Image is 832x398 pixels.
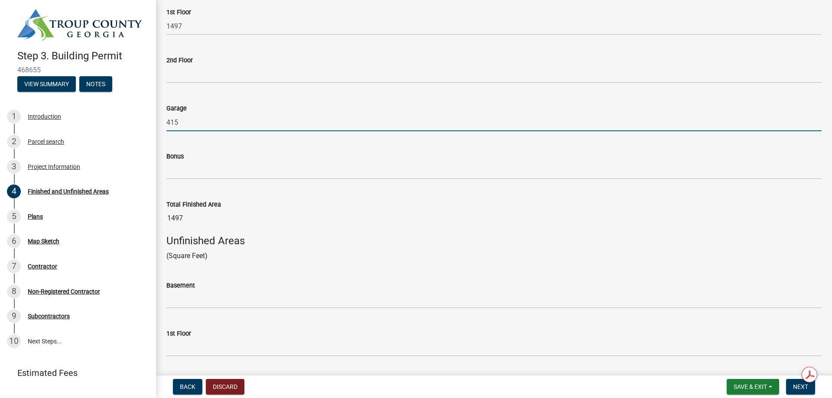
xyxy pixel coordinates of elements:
h4: Step 3. Building Permit [17,50,149,62]
button: Next [786,379,815,395]
wm-modal-confirm: Notes [79,81,112,88]
span: Back [180,383,195,390]
img: Troup County, Georgia [17,9,142,41]
label: 2nd Floor [166,58,193,64]
button: Discard [206,379,244,395]
div: 2 [7,135,21,149]
div: Finished and Unfinished Areas [28,188,109,194]
div: Map Sketch [28,238,59,244]
div: Plans [28,214,43,220]
button: View Summary [17,76,76,92]
span: Next [793,383,808,390]
label: Bonus [166,154,184,160]
label: 1st Floor [166,331,191,337]
div: Contractor [28,263,57,269]
wm-modal-confirm: Summary [17,81,76,88]
div: Subcontractors [28,313,70,319]
a: Estimated Fees [7,364,142,382]
div: Parcel search [28,139,64,145]
div: 4 [7,184,21,198]
button: Save & Exit [727,379,779,395]
div: 10 [7,334,21,348]
div: 3 [7,160,21,174]
div: Introduction [28,113,61,120]
div: Non-Registered Contractor [28,288,100,294]
label: 1st Floor [166,10,191,16]
div: 1 [7,110,21,123]
div: 8 [7,285,21,298]
div: 6 [7,234,21,248]
div: 5 [7,210,21,223]
span: 468655 [17,66,139,74]
div: 9 [7,309,21,323]
label: Basement [166,283,195,289]
button: Notes [79,76,112,92]
p: (Square Feet) [166,251,822,261]
label: Total Finished Area [166,202,221,208]
div: Project Information [28,164,80,170]
h4: Unfinished Areas [166,235,822,247]
span: Save & Exit [734,383,767,390]
div: 7 [7,259,21,273]
button: Back [173,379,202,395]
label: Garage [166,106,187,112]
